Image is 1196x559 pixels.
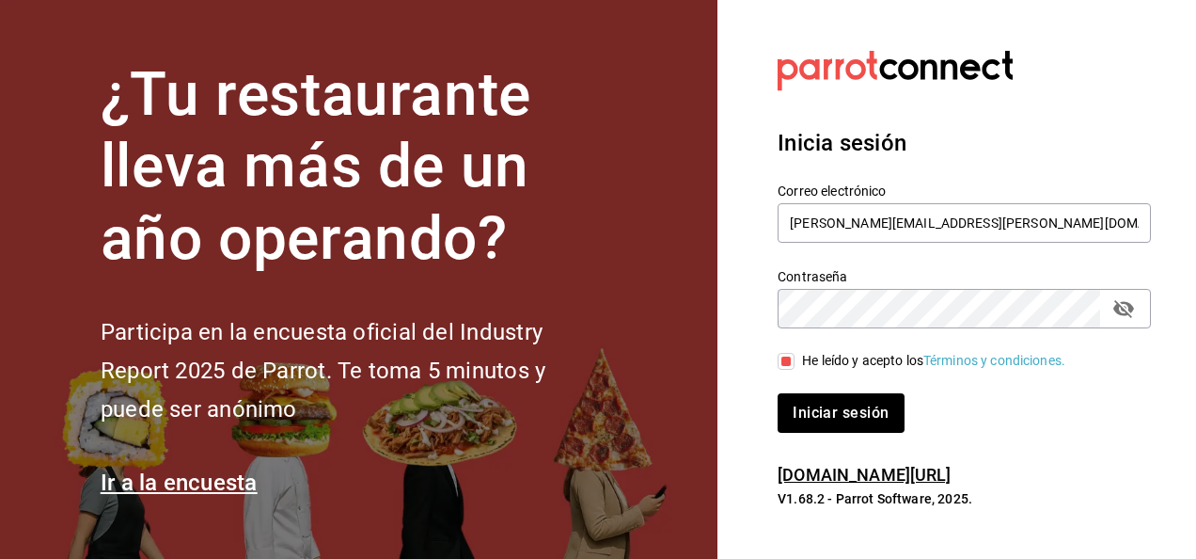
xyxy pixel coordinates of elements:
h2: Participa en la encuesta oficial del Industry Report 2025 de Parrot. Te toma 5 minutos y puede se... [101,313,608,428]
button: passwordField [1108,293,1140,325]
h3: Inicia sesión [778,126,1151,160]
button: Iniciar sesión [778,393,904,433]
p: V1.68.2 - Parrot Software, 2025. [778,489,1151,508]
a: [DOMAIN_NAME][URL] [778,465,951,485]
a: Ir a la encuesta [101,470,258,496]
label: Contraseña [778,269,1151,282]
a: Términos y condiciones. [923,353,1065,368]
div: He leído y acepto los [802,351,1065,371]
label: Correo electrónico [778,184,1151,197]
h1: ¿Tu restaurante lleva más de un año operando? [101,59,608,276]
input: Ingresa tu correo electrónico [778,203,1151,243]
